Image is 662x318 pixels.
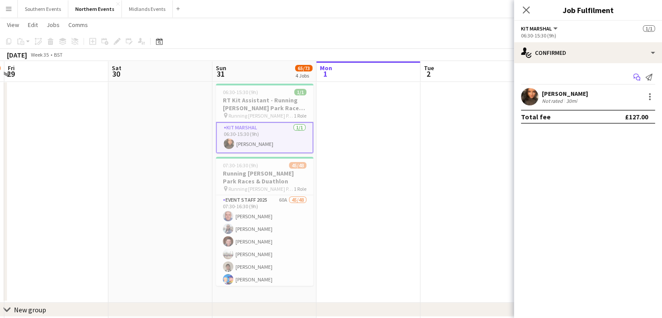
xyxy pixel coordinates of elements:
span: 30 [111,69,121,79]
h3: Running [PERSON_NAME] Park Races & Duathlon [216,169,313,185]
button: Southern Events [18,0,68,17]
div: 06:30-15:30 (9h) [521,32,655,39]
span: View [7,21,19,29]
div: [PERSON_NAME] [542,90,588,98]
span: 1/1 [294,89,306,95]
span: 1/1 [643,25,655,32]
div: [DATE] [7,51,27,59]
a: View [3,19,23,30]
span: Running [PERSON_NAME] Park Races & Duathlon [229,112,294,119]
span: Tue [424,64,434,72]
h3: RT Kit Assistant - Running [PERSON_NAME] Park Races & Duathlon [216,96,313,112]
span: Mon [320,64,332,72]
span: Edit [28,21,38,29]
span: Week 35 [29,51,50,58]
span: 65/73 [295,65,313,71]
span: Running [PERSON_NAME] Park Races & Duathlon [229,186,294,192]
span: Jobs [47,21,60,29]
span: Kit Marshal [521,25,552,32]
a: Jobs [43,19,63,30]
button: Northern Events [68,0,122,17]
span: 1 Role [294,186,306,192]
div: Not rated [542,98,565,104]
span: Comms [68,21,88,29]
span: 45/48 [289,162,306,169]
button: Kit Marshal [521,25,559,32]
span: Fri [8,64,15,72]
span: Sat [112,64,121,72]
app-card-role: Kit Marshal1/106:30-15:30 (9h)[PERSON_NAME] [216,122,313,153]
span: 07:30-16:30 (9h) [223,162,258,169]
span: 1 [319,69,332,79]
div: 30mi [565,98,579,104]
div: BST [54,51,63,58]
div: 4 Jobs [296,72,312,79]
div: New group [14,305,46,314]
span: 1 Role [294,112,306,119]
span: 2 [423,69,434,79]
div: Confirmed [514,42,662,63]
button: Midlands Events [122,0,173,17]
h3: Job Fulfilment [514,4,662,16]
span: 29 [7,69,15,79]
span: Sun [216,64,226,72]
a: Edit [24,19,41,30]
a: Comms [65,19,91,30]
app-job-card: 06:30-15:30 (9h)1/1RT Kit Assistant - Running [PERSON_NAME] Park Races & Duathlon Running [PERSON... [216,84,313,153]
span: 06:30-15:30 (9h) [223,89,258,95]
app-job-card: 07:30-16:30 (9h)45/48Running [PERSON_NAME] Park Races & Duathlon Running [PERSON_NAME] Park Races... [216,157,313,286]
span: 31 [215,69,226,79]
div: Total fee [521,112,551,121]
div: £127.00 [625,112,648,121]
